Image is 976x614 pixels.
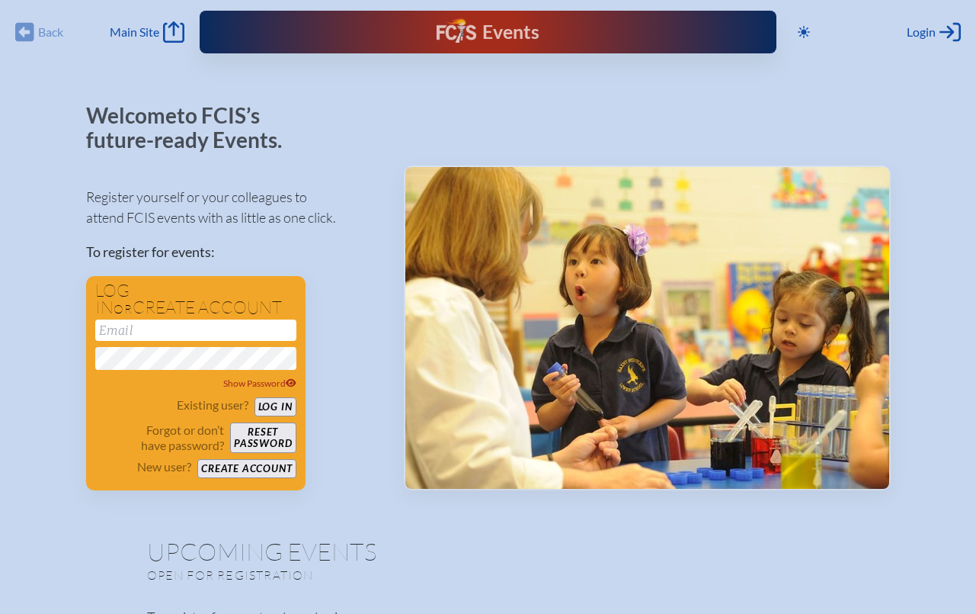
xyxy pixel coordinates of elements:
[95,423,225,453] p: Forgot or don’t have password?
[110,24,159,40] span: Main Site
[254,397,296,416] button: Log in
[86,104,299,152] p: Welcome to FCIS’s future-ready Events.
[95,282,296,317] h1: Log in create account
[147,539,830,564] h1: Upcoming Events
[230,423,296,453] button: Resetpassword
[907,24,936,40] span: Login
[86,187,379,228] p: Register yourself or your colleagues to attend FCIS events with as little as one click.
[223,378,296,389] span: Show Password
[405,167,889,489] img: Events
[114,301,133,317] span: or
[110,21,184,43] a: Main Site
[86,242,379,262] p: To register for events:
[95,320,296,341] input: Email
[197,459,296,478] button: Create account
[147,567,549,583] p: Open for registration
[177,397,248,413] p: Existing user?
[137,459,191,474] p: New user?
[368,18,607,46] div: FCIS Events — Future ready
